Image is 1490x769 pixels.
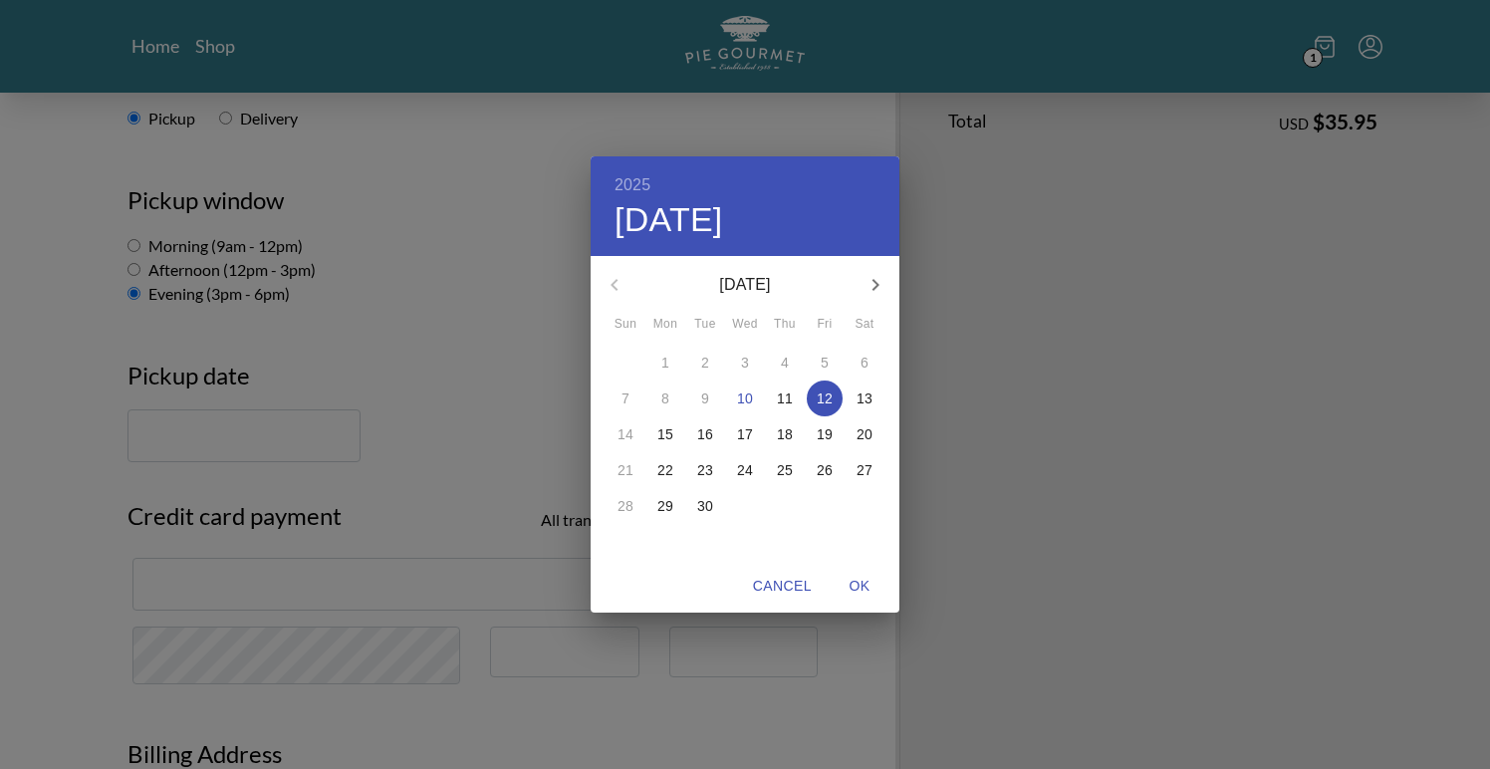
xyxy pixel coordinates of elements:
[647,488,683,524] button: 29
[727,452,763,488] button: 24
[767,452,803,488] button: 25
[615,171,650,199] button: 2025
[697,460,713,480] p: 23
[687,488,723,524] button: 30
[647,452,683,488] button: 22
[697,424,713,444] p: 16
[807,452,843,488] button: 26
[687,416,723,452] button: 16
[737,460,753,480] p: 24
[777,460,793,480] p: 25
[847,381,882,416] button: 13
[857,460,872,480] p: 27
[697,496,713,516] p: 30
[727,381,763,416] button: 10
[657,460,673,480] p: 22
[828,568,891,605] button: OK
[657,496,673,516] p: 29
[608,315,643,335] span: Sun
[847,452,882,488] button: 27
[767,315,803,335] span: Thu
[737,388,753,408] p: 10
[777,388,793,408] p: 11
[727,416,763,452] button: 17
[687,315,723,335] span: Tue
[817,388,833,408] p: 12
[857,424,872,444] p: 20
[817,460,833,480] p: 26
[807,416,843,452] button: 19
[647,416,683,452] button: 15
[638,273,852,297] p: [DATE]
[836,574,883,599] span: OK
[657,424,673,444] p: 15
[857,388,872,408] p: 13
[687,452,723,488] button: 23
[753,574,812,599] span: Cancel
[615,199,723,241] button: [DATE]
[847,416,882,452] button: 20
[647,315,683,335] span: Mon
[817,424,833,444] p: 19
[727,315,763,335] span: Wed
[807,381,843,416] button: 12
[807,315,843,335] span: Fri
[737,424,753,444] p: 17
[847,315,882,335] span: Sat
[767,381,803,416] button: 11
[777,424,793,444] p: 18
[767,416,803,452] button: 18
[745,568,820,605] button: Cancel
